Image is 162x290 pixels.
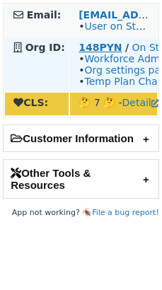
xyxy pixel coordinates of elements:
a: 148PYN [79,42,122,53]
strong: CLS: [13,97,48,108]
strong: Org ID: [25,42,65,53]
strong: / [125,42,129,53]
h2: Other Tools & Resources [4,160,158,198]
td: 🤔 7 🤔 - [70,93,157,115]
strong: Email: [27,9,62,21]
a: Detail [122,97,159,108]
h2: Customer Information [4,125,158,151]
footer: App not working? 🪳 [3,206,159,220]
a: File a bug report! [92,208,159,217]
